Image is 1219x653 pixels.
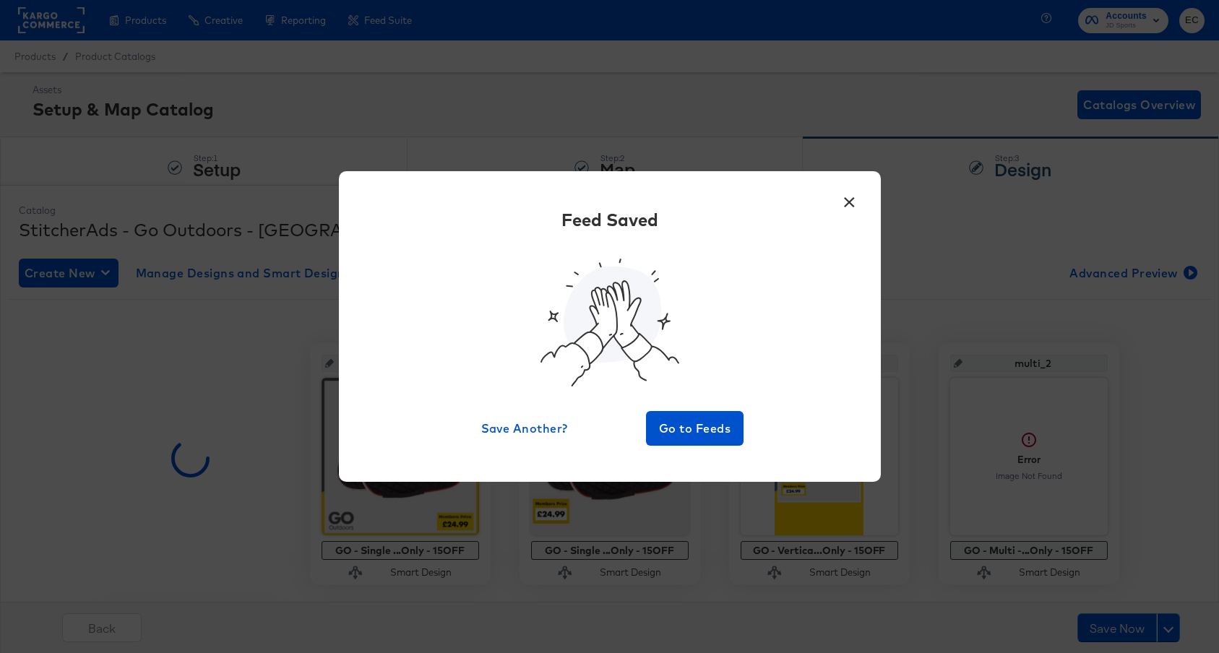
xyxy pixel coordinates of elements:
[652,418,738,438] span: Go to Feeds
[561,207,658,232] div: Feed Saved
[475,411,574,446] button: Save Another?
[646,411,744,446] button: Go to Feeds
[481,418,568,438] span: Save Another?
[837,186,863,212] button: ×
